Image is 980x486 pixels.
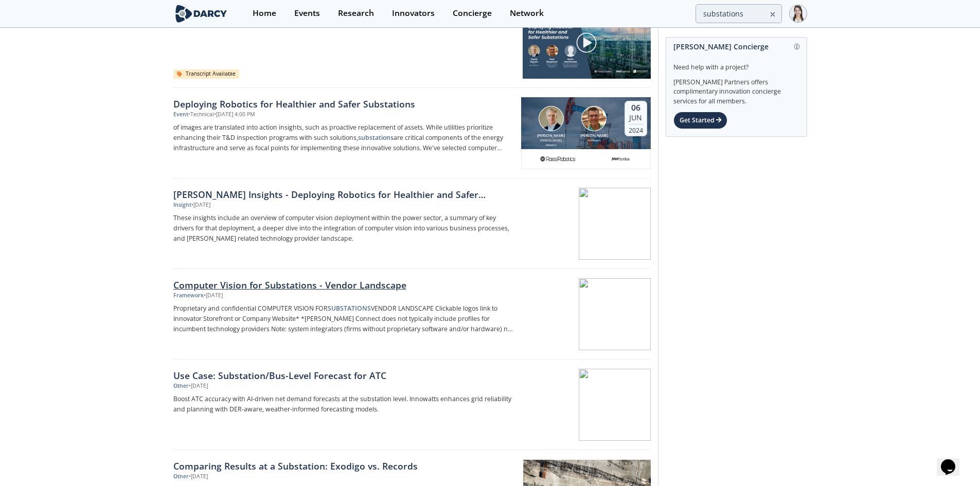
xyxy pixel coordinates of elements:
div: Concierge [453,9,492,17]
div: Network [510,9,544,17]
strong: substations [358,133,394,142]
img: information.svg [794,44,800,49]
a: Use Case: Substation/Bus-Level Forecast for ATC Other •[DATE] Boost ATC accuracy with AI-driven n... [173,359,651,450]
div: • [DATE] [204,292,223,300]
p: of images are translated into action insights, such as proactive replacement of assets. While uti... [173,122,514,153]
div: Transcript Available [173,69,240,79]
div: Jun [629,113,643,122]
div: Home [253,9,276,17]
a: Computer Vision for Substations - Vendor Landscape Framework •[DATE] Proprietary and confidential... [173,269,651,359]
img: David Ingram [539,106,564,131]
div: Research [338,9,374,17]
div: [PERSON_NAME] Partners offers complimentary innovation concierge services for all members. [673,72,799,106]
div: Get Started [673,112,727,129]
div: • [DATE] [189,473,208,481]
div: Deploying Robotics for Healthier and Safer Substations [173,97,514,111]
div: Innovators [392,9,435,17]
img: 7e50299a-55ed-4757-89ee-3a0603d7fed7 [540,153,576,165]
div: [PERSON_NAME] Concierge [673,38,799,56]
p: These insights include an overview of computer vision deployment within the power sector, a summa... [173,213,514,244]
div: Other [173,473,189,481]
div: 2024 [629,124,643,134]
div: • [DATE] [189,382,208,390]
img: play-chapters-gray.svg [576,32,597,53]
div: [PERSON_NAME] Insights - Deploying Robotics for Healthier and Safer Substations [173,188,514,201]
input: Advanced Search [696,4,782,23]
div: [PERSON_NAME] [578,133,610,139]
div: 06 [629,103,643,113]
div: Comparing Results at a Substation: Exodigo vs. Records [173,459,514,473]
div: Events [294,9,320,17]
img: Profile [789,5,807,23]
a: [PERSON_NAME] Insights - Deploying Robotics for Healthier and Safer Substations Insight •[DATE] T... [173,178,651,269]
img: Paul Bingaman [581,106,607,131]
div: Use Case: Substation/Bus-Level Forecast for ATC [173,369,514,382]
div: [PERSON_NAME] [535,133,567,139]
a: Deploying Robotics for Healthier and Safer Substations Event •Technical•[DATE] 4:00 PM of images ... [173,88,651,178]
div: Insight [173,201,191,209]
div: Other [173,382,189,390]
strong: SUBSTATIONS [328,304,371,313]
img: e4e2ebcc-a29c-4d00-a72f-7e4403bfec7d [609,153,632,165]
div: [PERSON_NAME] Robotics [535,138,567,147]
div: • [DATE] [191,201,210,209]
div: Event [173,111,188,119]
img: logo-wide.svg [173,5,229,23]
div: • Technical • [DATE] 4:00 PM [188,111,255,119]
div: ANYbotics [578,138,610,142]
p: Proprietary and confidential COMPUTER VISION FOR VENDOR LANDSCAPE Clickable logos link to Innovat... [173,303,514,334]
div: Need help with a project? [673,56,799,72]
div: Computer Vision for Substations - Vendor Landscape [173,278,514,292]
div: Framework [173,292,204,300]
iframe: chat widget [937,445,970,476]
p: Boost ATC accuracy with AI-driven net demand forecasts at the substation level. Innowatts enhance... [173,394,514,415]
